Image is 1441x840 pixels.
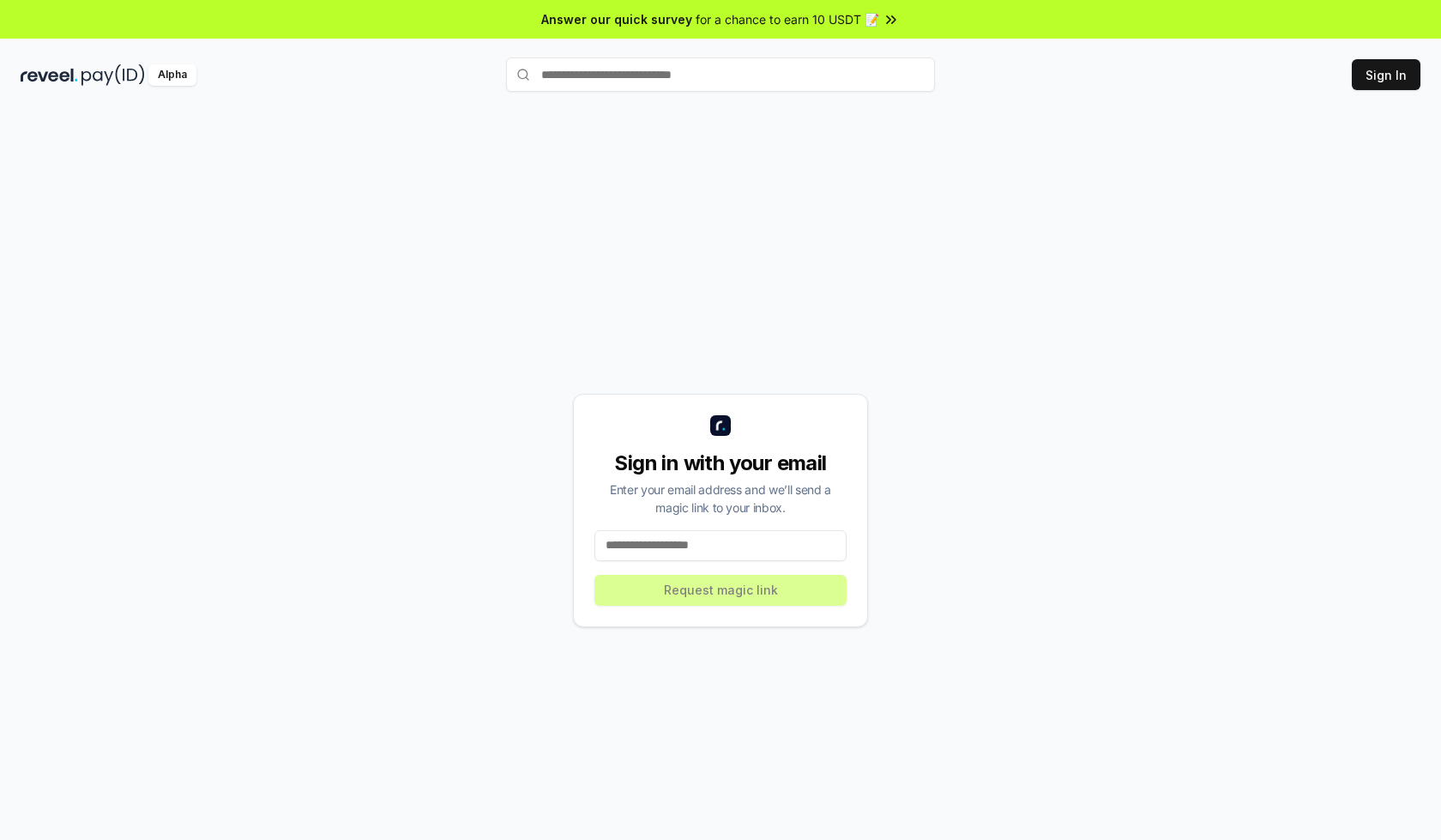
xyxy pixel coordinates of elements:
[696,10,879,28] span: for a chance to earn 10 USDT 📝
[21,64,78,86] img: reveel_dark
[710,415,731,436] img: logo_small
[594,450,847,477] div: Sign in with your email
[1352,59,1420,90] button: Sign In
[81,64,145,86] img: pay_id
[594,480,847,517] div: Enter your email address and we’ll send a magic link to your inbox.
[541,10,692,28] span: Answer our quick survey
[148,64,196,86] div: Alpha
